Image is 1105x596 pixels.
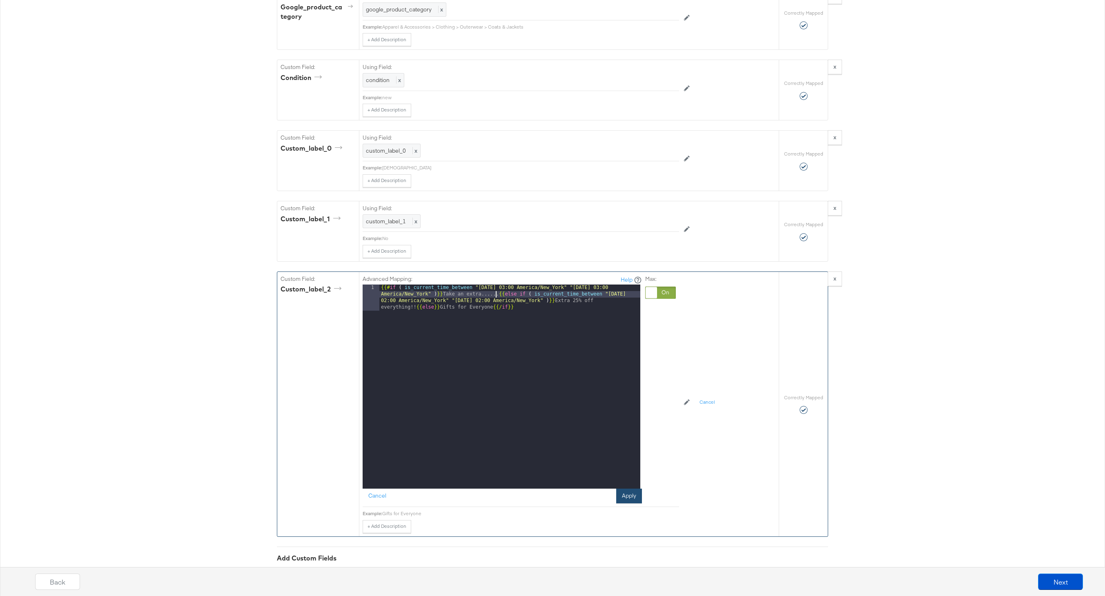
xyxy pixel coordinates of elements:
div: Add Custom Fields [277,554,828,563]
label: Custom Field: [281,63,356,71]
label: Custom Field: [281,275,356,283]
label: Correctly Mapped [784,394,823,401]
button: Back [35,574,80,590]
label: Max: [645,275,676,283]
div: new [382,94,679,101]
div: No [382,235,679,242]
div: Example: [363,24,382,30]
button: x [828,201,842,216]
span: condition [366,76,390,84]
div: custom_label_2 [281,285,344,294]
button: + Add Description [363,174,411,187]
div: condition [281,73,325,82]
span: x [396,76,401,84]
div: Example: [363,510,382,517]
button: Cancel [363,489,392,503]
span: custom_label_1 [366,218,406,225]
label: Custom Field: [281,134,356,142]
button: x [828,271,842,286]
span: x [412,147,417,154]
button: Next [1038,574,1083,590]
label: Using Field: [363,205,679,212]
strong: x [833,204,836,211]
label: Custom Field: [281,205,356,212]
span: custom_label_0 [366,147,406,154]
button: + Add Description [363,520,411,533]
div: [DEMOGRAPHIC_DATA] [382,165,679,171]
strong: x [833,275,836,282]
button: + Add Description [363,104,411,117]
button: + Add Description [363,33,411,46]
div: custom_label_1 [281,214,343,224]
div: google_product_category [281,2,356,21]
span: x [438,6,443,13]
label: Correctly Mapped [784,10,823,16]
label: Correctly Mapped [784,151,823,157]
div: custom_label_0 [281,144,345,153]
strong: x [833,63,836,70]
div: 1 [363,285,379,311]
label: Advanced Mapping: [363,275,412,283]
span: google_product_category [366,6,432,13]
label: Using Field: [363,134,679,142]
label: Correctly Mapped [784,80,823,87]
button: Apply [616,489,642,503]
button: x [828,60,842,74]
span: x [412,218,417,225]
div: Example: [363,94,382,101]
label: Correctly Mapped [784,221,823,228]
button: x [828,130,842,145]
button: + Add Description [363,245,411,258]
div: Gifts for Everyone [382,510,679,517]
div: Example: [363,235,382,242]
button: Cancel [695,396,720,409]
div: Apparel & Accessories > Clothing > Outerwear > Coats & Jackets [382,24,679,30]
strong: x [833,133,836,141]
div: Example: [363,165,382,171]
a: Help [621,276,633,284]
label: Using Field: [363,63,679,71]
